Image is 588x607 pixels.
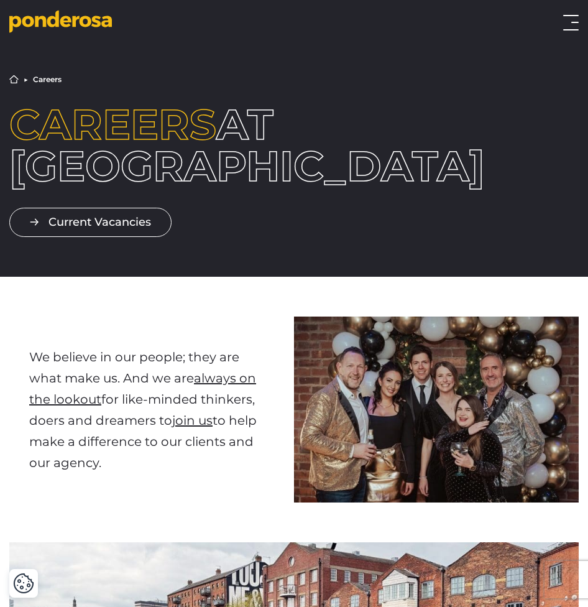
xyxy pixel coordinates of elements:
img: Revisit consent button [13,573,34,594]
a: Home [9,75,19,84]
li: Careers [33,76,62,83]
a: Current Vacancies [9,208,172,237]
a: join us [172,413,213,428]
a: Go to homepage [9,10,138,35]
button: Cookie Settings [13,573,34,594]
button: Toggle menu [563,15,579,30]
img: Ponderosa Management [294,317,579,503]
h1: at [GEOGRAPHIC_DATA] [9,104,285,188]
a: always on the lookout [29,371,256,407]
li: ▶︎ [24,76,28,83]
span: Careers [9,99,216,150]
p: We believe in our people; they are what make us. And we are for like-minded thinkers, doers and d... [29,346,274,473]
